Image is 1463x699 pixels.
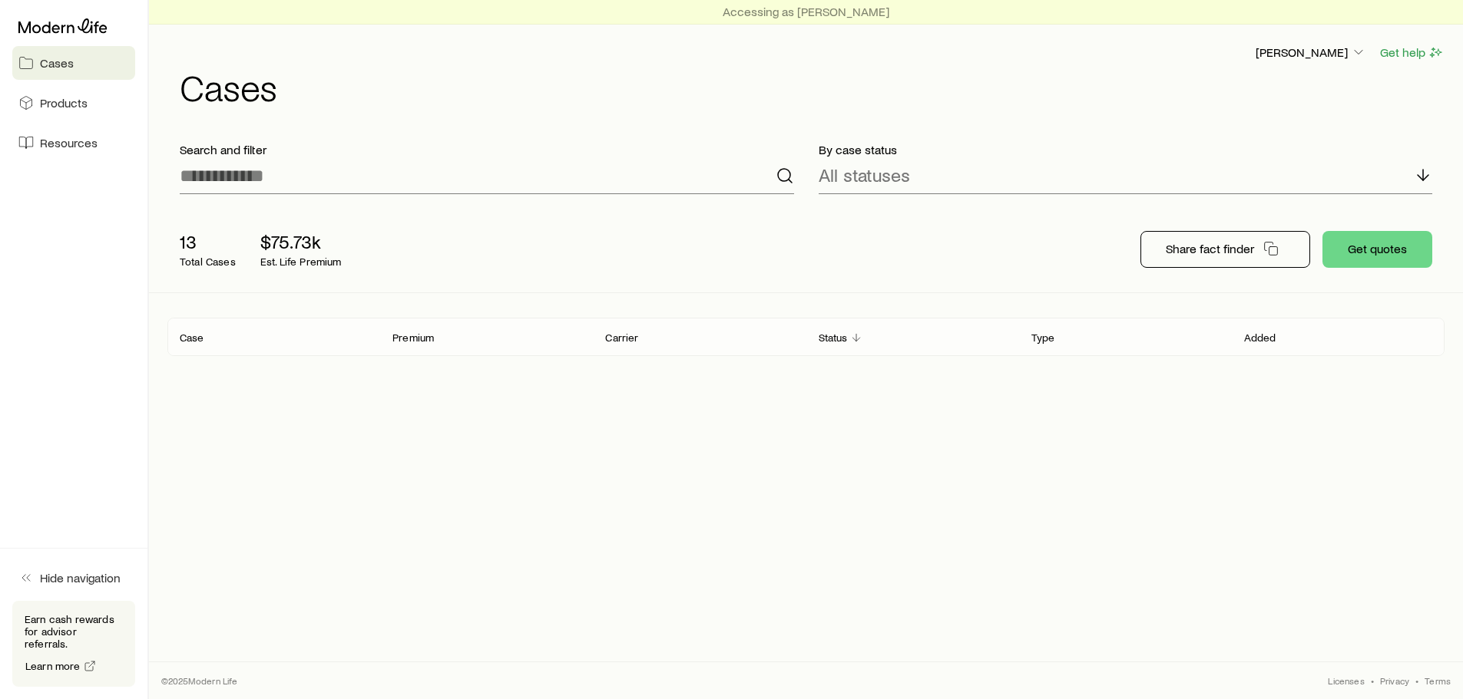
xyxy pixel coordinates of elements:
[1166,241,1254,256] p: Share fact finder
[1140,231,1310,268] button: Share fact finder
[40,55,74,71] span: Cases
[40,570,121,585] span: Hide navigation
[180,256,236,268] p: Total Cases
[260,231,342,252] p: $75.73k
[1328,674,1364,687] a: Licenses
[180,231,236,252] p: 13
[25,613,123,650] p: Earn cash rewards for advisor referrals.
[180,142,794,157] p: Search and filter
[1244,331,1276,344] p: Added
[180,331,204,344] p: Case
[161,674,238,687] p: © 2025 Modern Life
[1380,674,1409,687] a: Privacy
[1031,331,1055,344] p: Type
[167,318,1445,356] div: Client cases
[12,561,135,595] button: Hide navigation
[1256,45,1366,60] p: [PERSON_NAME]
[1371,674,1374,687] span: •
[180,68,1445,105] h1: Cases
[819,142,1433,157] p: By case status
[819,164,910,186] p: All statuses
[819,331,848,344] p: Status
[1425,674,1451,687] a: Terms
[12,86,135,120] a: Products
[25,661,81,671] span: Learn more
[260,256,342,268] p: Est. Life Premium
[1379,44,1445,61] button: Get help
[723,4,889,19] p: Accessing as [PERSON_NAME]
[1255,44,1367,62] button: [PERSON_NAME]
[1322,231,1432,268] button: Get quotes
[12,126,135,160] a: Resources
[392,331,434,344] p: Premium
[12,46,135,80] a: Cases
[12,601,135,687] div: Earn cash rewards for advisor referrals.Learn more
[40,135,98,150] span: Resources
[1415,674,1418,687] span: •
[40,95,88,110] span: Products
[605,331,638,344] p: Carrier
